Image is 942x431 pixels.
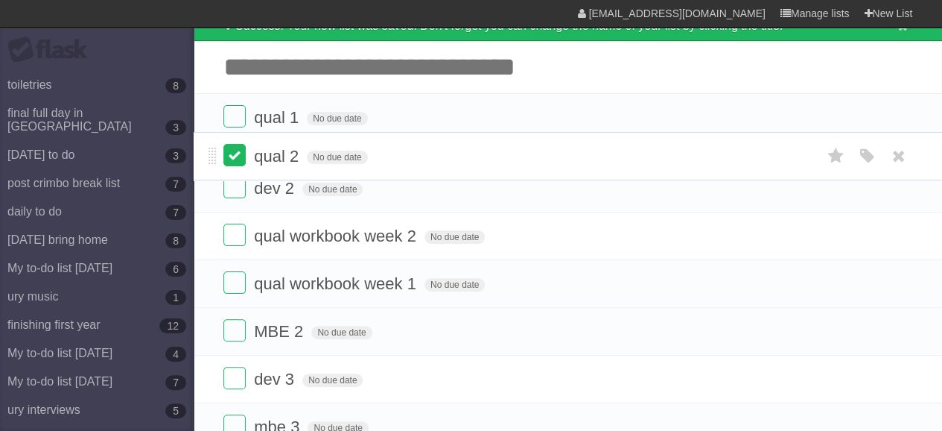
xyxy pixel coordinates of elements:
[159,318,186,333] b: 12
[165,262,186,277] b: 6
[424,278,485,292] span: No due date
[254,147,302,166] span: qual 2
[165,177,186,192] b: 7
[821,144,850,169] label: Star task
[311,326,372,339] span: No due date
[254,179,298,198] span: dev 2
[223,144,246,166] label: Done
[223,176,246,198] label: Done
[254,274,420,293] span: qual workbook week 1
[302,374,363,387] span: No due date
[302,183,363,196] span: No due date
[165,233,186,248] b: 8
[223,367,246,389] label: Done
[165,375,186,390] b: 7
[223,271,246,294] label: Done
[254,322,307,341] span: MBE 2
[307,112,367,125] span: No due date
[307,151,367,164] span: No due date
[223,224,246,246] label: Done
[165,403,186,418] b: 5
[424,230,485,244] span: No due date
[165,205,186,220] b: 7
[223,105,246,128] label: Done
[165,148,186,163] b: 3
[223,319,246,342] label: Done
[7,37,97,63] div: Flask
[165,78,186,93] b: 8
[254,370,298,388] span: dev 3
[254,227,420,245] span: qual workbook week 2
[165,120,186,135] b: 3
[254,108,302,127] span: qual 1
[165,347,186,362] b: 4
[165,290,186,305] b: 1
